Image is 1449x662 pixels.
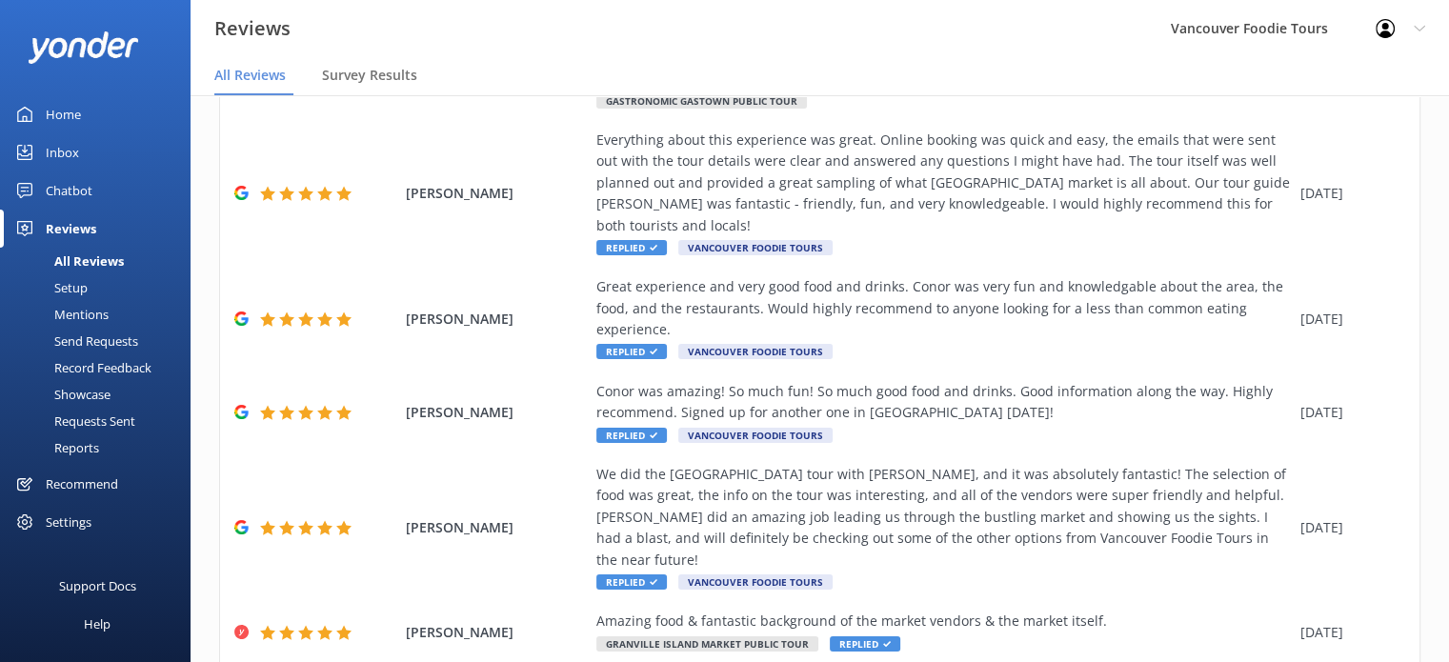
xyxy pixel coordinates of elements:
[322,66,417,85] span: Survey Results
[11,248,124,274] div: All Reviews
[46,210,96,248] div: Reviews
[1300,517,1396,538] div: [DATE]
[596,611,1291,632] div: Amazing food & fantastic background of the market vendors & the market itself.
[11,381,111,408] div: Showcase
[29,31,138,63] img: yonder-white-logo.png
[596,276,1291,340] div: Great experience and very good food and drinks. Conor was very fun and knowledgable about the are...
[11,354,151,381] div: Record Feedback
[678,428,833,443] span: Vancouver Foodie Tours
[11,354,191,381] a: Record Feedback
[596,130,1291,236] div: Everything about this experience was great. Online booking was quick and easy, the emails that we...
[678,240,833,255] span: Vancouver Foodie Tours
[678,574,833,590] span: Vancouver Foodie Tours
[406,309,587,330] span: [PERSON_NAME]
[1300,402,1396,423] div: [DATE]
[596,636,818,652] span: Granville Island Market Public Tour
[46,171,92,210] div: Chatbot
[596,344,667,359] span: Replied
[46,133,79,171] div: Inbox
[11,274,191,301] a: Setup
[46,95,81,133] div: Home
[11,301,191,328] a: Mentions
[596,381,1291,424] div: Conor was amazing! So much fun! So much good food and drinks. Good information along the way. Hig...
[596,428,667,443] span: Replied
[830,636,900,652] span: Replied
[11,381,191,408] a: Showcase
[596,464,1291,571] div: We did the [GEOGRAPHIC_DATA] tour with [PERSON_NAME], and it was absolutely fantastic! The select...
[678,344,833,359] span: Vancouver Foodie Tours
[1300,183,1396,204] div: [DATE]
[11,328,138,354] div: Send Requests
[406,402,587,423] span: [PERSON_NAME]
[11,274,88,301] div: Setup
[214,66,286,85] span: All Reviews
[46,465,118,503] div: Recommend
[11,434,191,461] a: Reports
[1300,309,1396,330] div: [DATE]
[406,622,587,643] span: [PERSON_NAME]
[59,567,136,605] div: Support Docs
[11,408,191,434] a: Requests Sent
[596,240,667,255] span: Replied
[596,574,667,590] span: Replied
[11,301,109,328] div: Mentions
[596,93,807,109] span: Gastronomic Gastown Public Tour
[11,408,135,434] div: Requests Sent
[1300,622,1396,643] div: [DATE]
[84,605,111,643] div: Help
[11,328,191,354] a: Send Requests
[214,13,291,44] h3: Reviews
[46,503,91,541] div: Settings
[11,248,191,274] a: All Reviews
[406,183,587,204] span: [PERSON_NAME]
[406,517,587,538] span: [PERSON_NAME]
[11,434,99,461] div: Reports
